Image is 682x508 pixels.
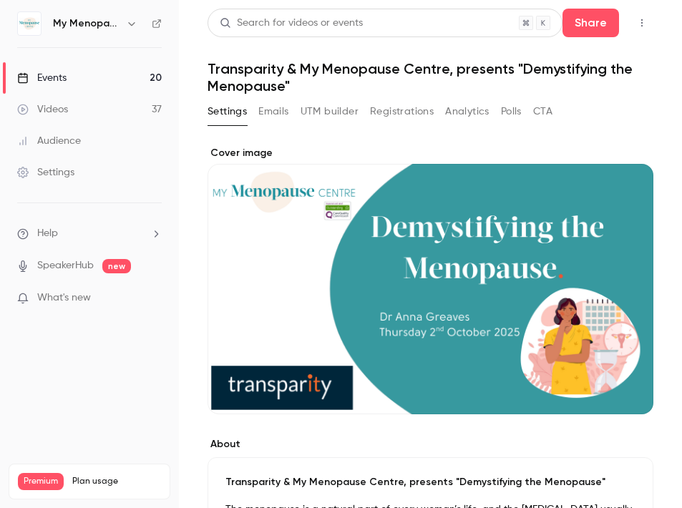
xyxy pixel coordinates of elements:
[102,259,131,273] span: new
[53,16,120,31] h6: My Menopause Centre
[17,102,68,117] div: Videos
[17,165,74,180] div: Settings
[533,100,552,123] button: CTA
[37,258,94,273] a: SpeakerHub
[208,437,653,451] label: About
[37,290,91,306] span: What's new
[301,100,359,123] button: UTM builder
[258,100,288,123] button: Emails
[445,100,489,123] button: Analytics
[370,100,434,123] button: Registrations
[18,12,41,35] img: My Menopause Centre
[145,292,162,305] iframe: Noticeable Trigger
[17,134,81,148] div: Audience
[208,146,653,160] label: Cover image
[208,146,653,414] section: Cover image
[17,226,162,241] li: help-dropdown-opener
[501,100,522,123] button: Polls
[72,476,161,487] span: Plan usage
[37,226,58,241] span: Help
[208,60,653,94] h1: Transparity & My Menopause Centre, presents "Demystifying the Menopause"
[18,473,64,490] span: Premium
[208,100,247,123] button: Settings
[225,475,635,489] p: Transparity & My Menopause Centre, presents "Demystifying the Menopause"
[17,71,67,85] div: Events
[220,16,363,31] div: Search for videos or events
[562,9,619,37] button: Share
